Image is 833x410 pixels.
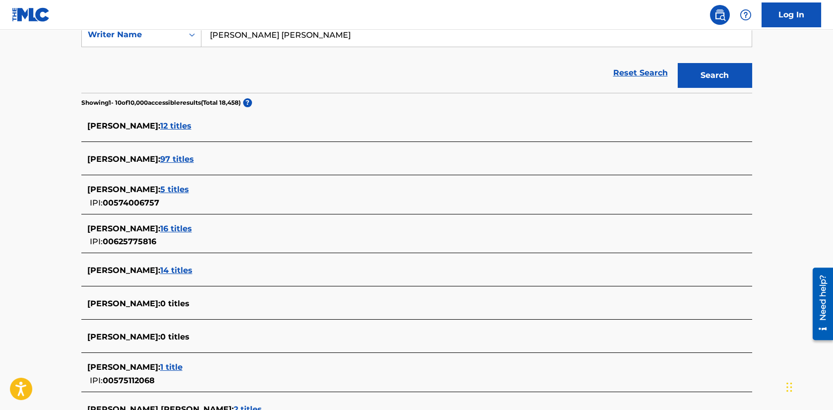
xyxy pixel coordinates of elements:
[87,266,160,275] span: [PERSON_NAME] :
[103,376,155,385] span: 00575112068
[714,9,726,21] img: search
[103,237,156,246] span: 00625775816
[87,185,160,194] span: [PERSON_NAME] :
[160,154,194,164] span: 97 titles
[740,9,752,21] img: help
[678,63,752,88] button: Search
[805,264,833,343] iframe: Resource Center
[90,376,103,385] span: IPI:
[160,362,183,372] span: 1 title
[87,332,160,342] span: [PERSON_NAME] :
[160,299,190,308] span: 0 titles
[786,372,792,402] div: Drag
[160,266,192,275] span: 14 titles
[87,121,160,131] span: [PERSON_NAME] :
[160,185,189,194] span: 5 titles
[762,2,821,27] a: Log In
[103,198,159,207] span: 00574006757
[87,299,160,308] span: [PERSON_NAME] :
[160,332,190,342] span: 0 titles
[88,29,177,41] div: Writer Name
[87,154,160,164] span: [PERSON_NAME] :
[87,362,160,372] span: [PERSON_NAME] :
[81,98,241,107] p: Showing 1 - 10 of 10,000 accessible results (Total 18,458 )
[81,22,752,93] form: Search Form
[12,7,50,22] img: MLC Logo
[736,5,756,25] div: Help
[87,224,160,233] span: [PERSON_NAME] :
[608,62,673,84] a: Reset Search
[243,98,252,107] span: ?
[90,198,103,207] span: IPI:
[160,121,192,131] span: 12 titles
[160,224,192,233] span: 16 titles
[710,5,730,25] a: Public Search
[90,237,103,246] span: IPI:
[783,362,833,410] iframe: Chat Widget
